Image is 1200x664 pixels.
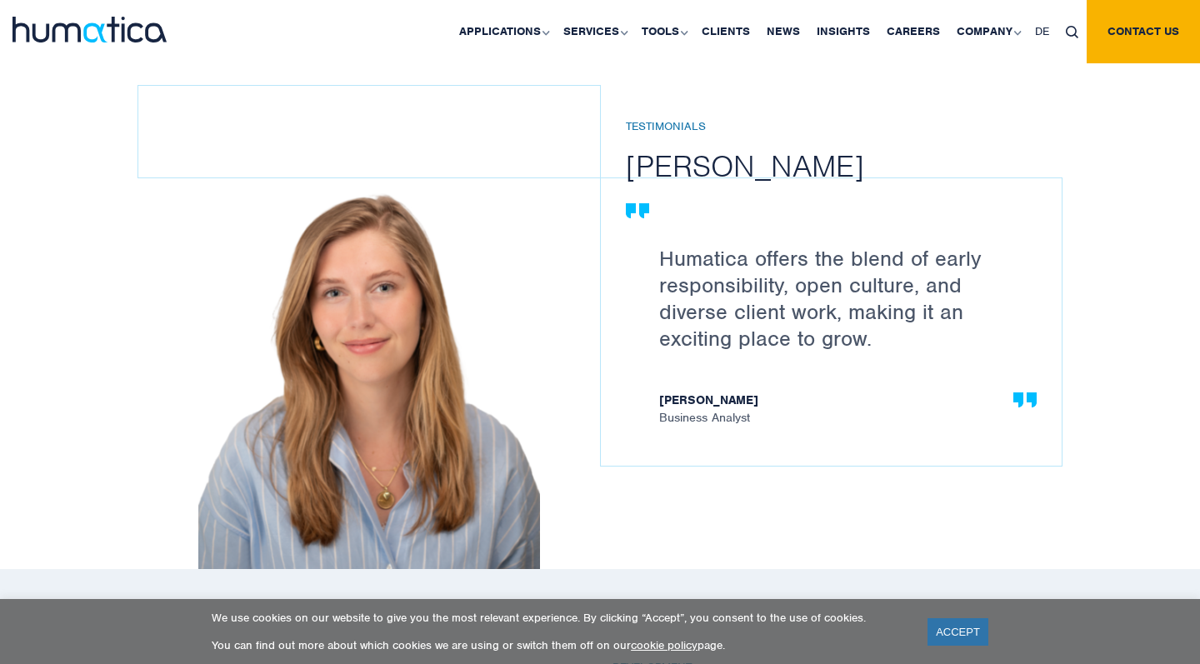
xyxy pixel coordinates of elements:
[212,638,907,652] p: You can find out more about which cookies we are using or switch them off on our page.
[659,393,1020,424] span: Business Analyst
[12,17,167,42] img: logo
[626,120,1087,134] h6: Testimonials
[659,245,1020,352] p: Humatica offers the blend of early responsibility, open culture, and diverse client work, making ...
[1066,26,1078,38] img: search_icon
[659,393,1020,411] strong: [PERSON_NAME]
[626,147,1087,185] h2: [PERSON_NAME]
[212,611,907,625] p: We use cookies on our website to give you the most relevant experience. By clicking “Accept”, you...
[631,638,697,652] a: cookie policy
[198,177,540,569] img: Careers
[1035,24,1049,38] span: DE
[927,618,988,646] a: ACCEPT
